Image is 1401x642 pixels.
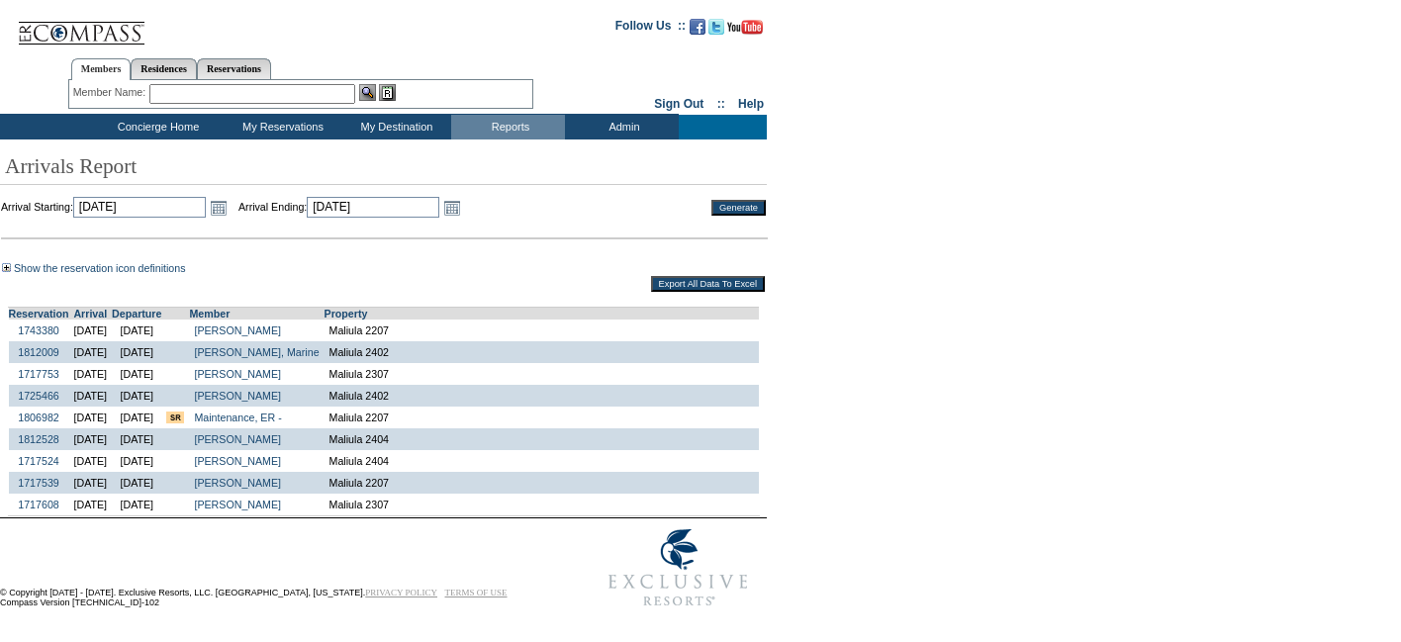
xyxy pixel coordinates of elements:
[14,262,186,274] a: Show the reservation icon definitions
[711,200,766,216] input: Generate
[18,499,59,510] a: 1717608
[208,197,230,219] a: Open the calendar popup.
[325,385,759,407] td: Maliula 2402
[18,346,59,358] a: 1812009
[18,324,59,336] a: 1743380
[325,472,759,494] td: Maliula 2207
[441,197,463,219] a: Open the calendar popup.
[615,17,686,41] td: Follow Us ::
[112,341,161,363] td: [DATE]
[717,97,725,111] span: ::
[194,412,281,423] a: Maintenance, ER -
[112,428,161,450] td: [DATE]
[194,455,281,467] a: [PERSON_NAME]
[131,58,197,79] a: Residences
[69,320,113,341] td: [DATE]
[112,320,161,341] td: [DATE]
[708,25,724,37] a: Follow us on Twitter
[69,363,113,385] td: [DATE]
[451,115,565,139] td: Reports
[2,263,11,272] img: Show the reservation icon definitions
[112,450,161,472] td: [DATE]
[727,20,763,35] img: Subscribe to our YouTube Channel
[69,428,113,450] td: [DATE]
[365,588,437,597] a: PRIVACY POLICY
[73,308,107,320] a: Arrival
[69,494,113,516] td: [DATE]
[194,477,281,489] a: [PERSON_NAME]
[445,588,508,597] a: TERMS OF USE
[325,450,759,472] td: Maliula 2404
[325,494,759,516] td: Maliula 2307
[73,84,149,101] div: Member Name:
[166,412,184,423] input: There are special requests for this reservation!
[325,308,368,320] a: Property
[112,308,161,320] a: Departure
[690,25,705,37] a: Become our fan on Facebook
[651,276,765,292] input: Export All Data To Excel
[359,84,376,101] img: View
[194,346,319,358] a: [PERSON_NAME], Marine
[18,390,59,402] a: 1725466
[18,455,59,467] a: 1717524
[325,363,759,385] td: Maliula 2307
[708,19,724,35] img: Follow us on Twitter
[69,407,113,428] td: [DATE]
[325,407,759,428] td: Maliula 2207
[88,115,224,139] td: Concierge Home
[194,324,281,336] a: [PERSON_NAME]
[69,341,113,363] td: [DATE]
[112,385,161,407] td: [DATE]
[1,197,685,219] td: Arrival Starting: Arrival Ending:
[9,308,69,320] a: Reservation
[197,58,271,79] a: Reservations
[18,412,59,423] a: 1806982
[325,320,759,341] td: Maliula 2207
[337,115,451,139] td: My Destination
[69,472,113,494] td: [DATE]
[112,407,161,428] td: [DATE]
[17,5,145,46] img: Compass Home
[18,368,59,380] a: 1717753
[194,433,281,445] a: [PERSON_NAME]
[654,97,703,111] a: Sign Out
[325,341,759,363] td: Maliula 2402
[112,494,161,516] td: [DATE]
[194,390,281,402] a: [PERSON_NAME]
[690,19,705,35] img: Become our fan on Facebook
[112,472,161,494] td: [DATE]
[224,115,337,139] td: My Reservations
[189,308,230,320] a: Member
[18,433,59,445] a: 1812528
[738,97,764,111] a: Help
[565,115,679,139] td: Admin
[590,518,767,617] img: Exclusive Resorts
[71,58,132,80] a: Members
[69,385,113,407] td: [DATE]
[18,477,59,489] a: 1717539
[194,368,281,380] a: [PERSON_NAME]
[727,25,763,37] a: Subscribe to our YouTube Channel
[379,84,396,101] img: Reservations
[194,499,281,510] a: [PERSON_NAME]
[69,450,113,472] td: [DATE]
[112,363,161,385] td: [DATE]
[325,428,759,450] td: Maliula 2404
